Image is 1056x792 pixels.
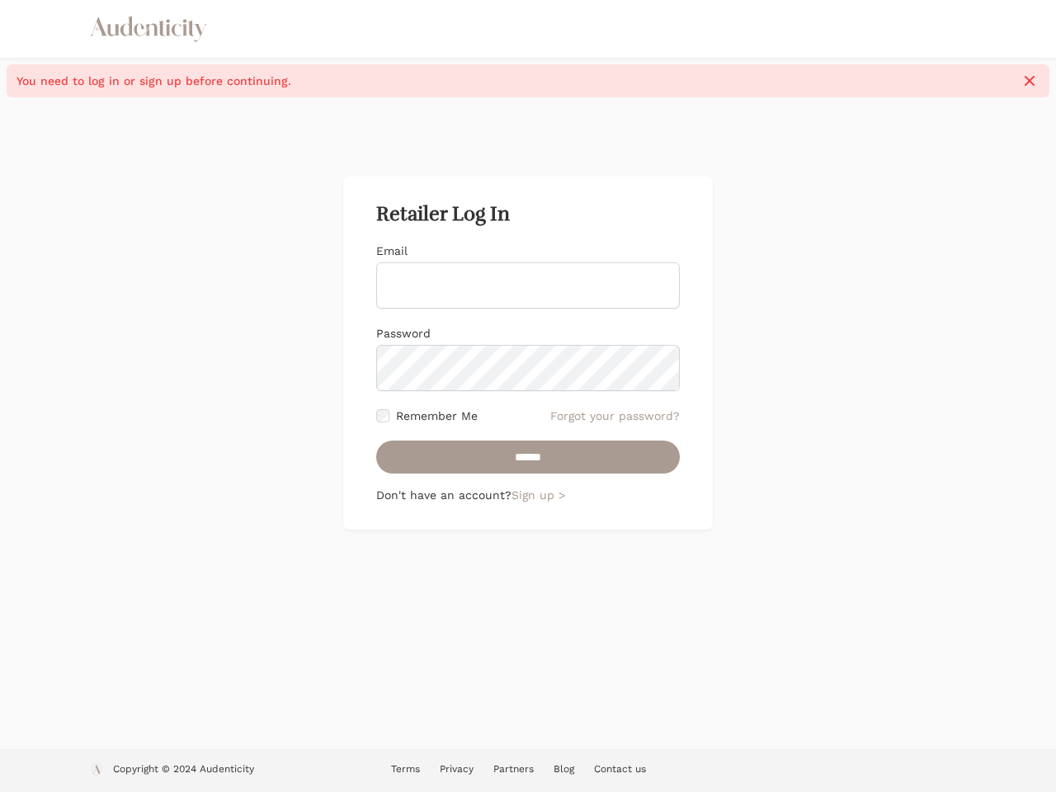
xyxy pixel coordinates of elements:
a: Blog [554,763,574,775]
a: Privacy [440,763,474,775]
h2: Retailer Log In [376,203,680,226]
a: Forgot your password? [550,408,680,424]
span: You need to log in or sign up before continuing. [16,73,1011,89]
a: Contact us [594,763,646,775]
a: Partners [493,763,534,775]
label: Password [376,327,431,340]
a: Terms [391,763,420,775]
p: Copyright © 2024 Audenticity [113,762,254,779]
a: Sign up > [511,488,565,502]
p: Don't have an account? [376,487,680,503]
label: Remember Me [396,408,478,424]
label: Email [376,244,408,257]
